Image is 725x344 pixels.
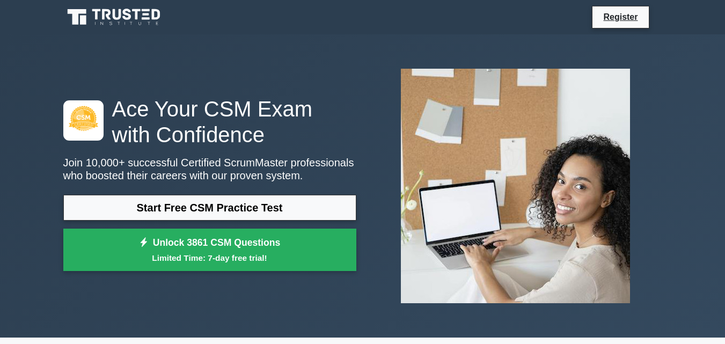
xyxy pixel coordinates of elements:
[63,229,356,272] a: Unlock 3861 CSM QuestionsLimited Time: 7-day free trial!
[77,252,343,264] small: Limited Time: 7-day free trial!
[63,96,356,148] h1: Ace Your CSM Exam with Confidence
[63,195,356,221] a: Start Free CSM Practice Test
[597,10,644,24] a: Register
[63,156,356,182] p: Join 10,000+ successful Certified ScrumMaster professionals who boosted their careers with our pr...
